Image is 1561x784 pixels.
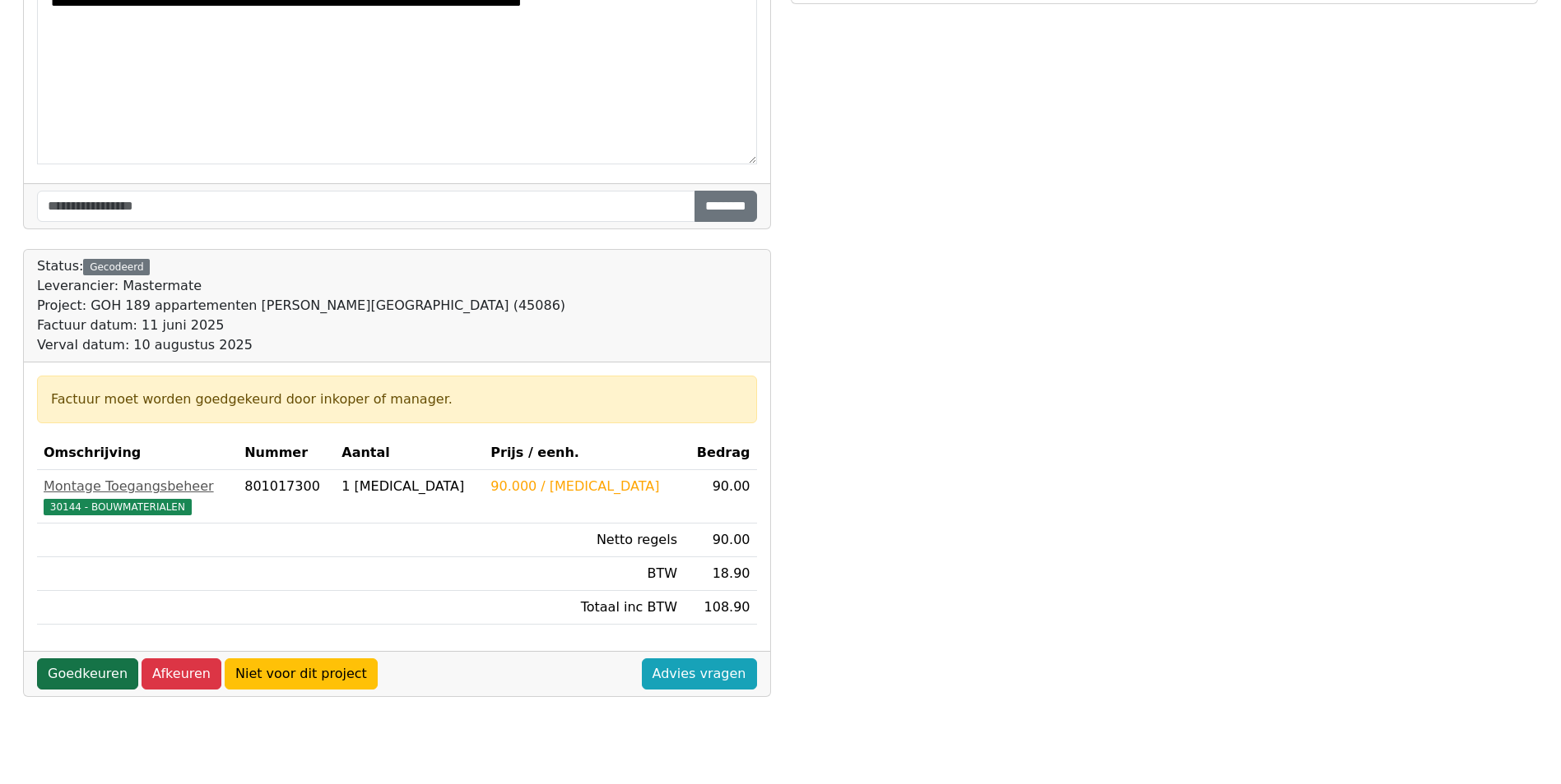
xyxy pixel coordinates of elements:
div: Factuur datum: 11 juni 2025 [37,316,565,335]
th: Bedrag [684,436,757,470]
a: Advies vragen [642,658,757,689]
th: Prijs / eenh. [484,436,684,470]
span: 30144 - BOUWMATERIALEN [44,499,192,515]
a: Montage Toegangsbeheer30144 - BOUWMATERIALEN [44,477,231,516]
td: 90.00 [684,523,757,557]
th: Omschrijving [37,436,238,470]
div: Project: GOH 189 appartementen [PERSON_NAME][GEOGRAPHIC_DATA] (45086) [37,296,565,316]
td: Netto regels [484,523,684,557]
div: Factuur moet worden goedgekeurd door inkoper of manager. [51,390,743,409]
th: Nummer [238,436,335,470]
td: 18.90 [684,557,757,591]
td: Totaal inc BTW [484,591,684,625]
th: Aantal [335,436,484,470]
div: Montage Toegangsbeheer [44,477,231,496]
div: 90.000 / [MEDICAL_DATA] [490,477,677,496]
a: Goedkeuren [37,658,138,689]
a: Niet voor dit project [225,658,378,689]
div: Status: [37,256,565,355]
a: Afkeuren [142,658,221,689]
td: BTW [484,557,684,591]
div: Leverancier: Mastermate [37,276,565,296]
div: 1 [MEDICAL_DATA] [341,477,477,496]
div: Gecodeerd [83,259,150,275]
td: 90.00 [684,470,757,523]
td: 801017300 [238,470,335,523]
div: Verval datum: 10 augustus 2025 [37,335,565,355]
td: 108.90 [684,591,757,625]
